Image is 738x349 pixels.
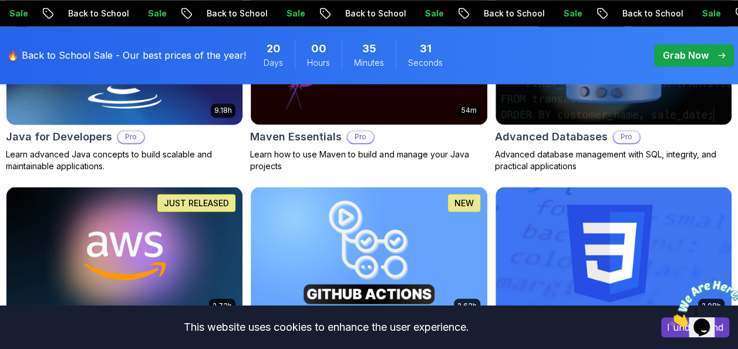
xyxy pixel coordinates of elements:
p: Back to School [612,8,692,19]
p: Pro [118,131,144,143]
span: Seconds [408,57,443,69]
h2: Maven Essentials [250,129,342,145]
span: 0 Hours [311,41,326,57]
p: Pro [348,131,373,143]
span: 1 [5,5,9,15]
p: Learn advanced Java concepts to build scalable and maintainable applications. [6,149,243,172]
h2: Java for Developers [6,129,112,145]
p: Advanced database management with SQL, integrity, and practical applications [495,149,732,172]
p: Sale [553,8,591,19]
span: Hours [307,57,330,69]
p: 2.63h [457,301,477,310]
p: 2.73h [213,301,232,310]
p: 54m [461,106,477,115]
span: 35 Minutes [362,41,376,57]
p: JUST RELEASED [164,197,229,209]
h2: Advanced Databases [495,129,608,145]
iframe: chat widget [665,276,738,331]
p: Back to School [58,8,137,19]
p: Sale [692,8,729,19]
p: Learn how to use Maven to build and manage your Java projects [250,149,487,172]
p: 🔥 Back to School Sale - Our best prices of the year! [7,48,246,62]
p: Sale [415,8,452,19]
span: 31 Seconds [420,41,432,57]
p: Sale [276,8,314,19]
span: 20 Days [267,41,281,57]
p: Back to School [196,8,276,19]
p: Back to School [473,8,553,19]
span: Minutes [354,57,384,69]
p: 9.18h [214,106,232,115]
button: Accept cookies [661,317,729,337]
img: Chat attention grabber [5,5,77,51]
p: NEW [454,197,474,209]
img: CI/CD with GitHub Actions card [251,187,487,319]
p: Pro [614,131,639,143]
img: AWS for Developers card [6,187,242,319]
p: Back to School [335,8,415,19]
img: CSS Essentials card [496,187,732,319]
span: Days [264,57,283,69]
p: Grab Now [663,48,709,62]
div: This website uses cookies to enhance the user experience. [9,314,643,340]
p: Sale [137,8,175,19]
